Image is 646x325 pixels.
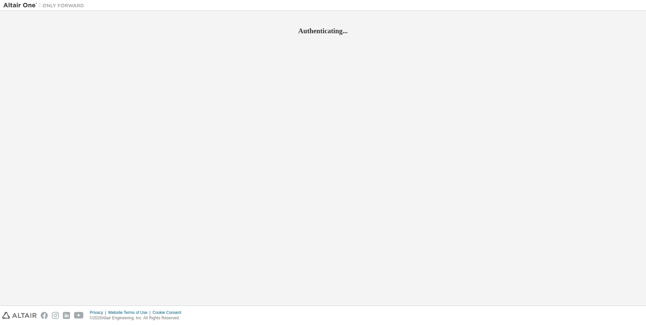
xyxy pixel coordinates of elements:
[3,2,87,9] img: Altair One
[63,312,70,319] img: linkedin.svg
[108,310,152,315] div: Website Terms of Use
[152,310,185,315] div: Cookie Consent
[3,27,643,35] h2: Authenticating...
[41,312,48,319] img: facebook.svg
[2,312,37,319] img: altair_logo.svg
[52,312,59,319] img: instagram.svg
[90,310,108,315] div: Privacy
[74,312,84,319] img: youtube.svg
[90,315,185,321] p: © 2025 Altair Engineering, Inc. All Rights Reserved.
